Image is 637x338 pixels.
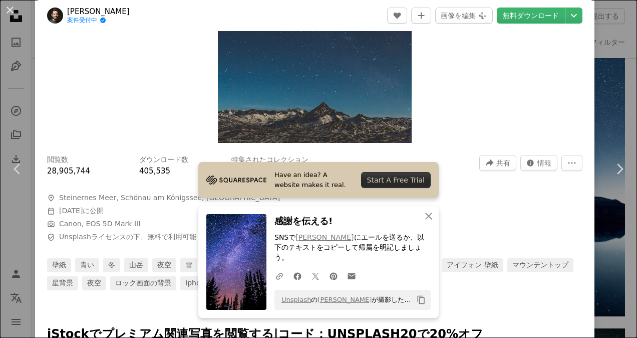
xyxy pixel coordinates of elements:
[497,8,565,24] a: 無料ダウンロード
[47,276,78,290] a: 星背景
[47,166,90,176] span: 28,905,744
[274,170,353,190] span: Have an idea? A website makes it real.
[103,258,120,272] a: 冬
[288,266,306,286] a: Facebookでシェアする
[561,155,582,171] button: その他のアクション
[361,172,431,188] div: Start A Free Trial
[317,296,372,303] a: [PERSON_NAME]
[306,266,325,286] a: Twitterでシェアする
[67,17,130,25] a: 案件受付中
[231,155,308,165] h3: 特集されたコレクション
[343,266,361,286] a: Eメールでシェアする
[602,121,637,217] a: 次へ
[520,155,557,171] button: この画像に関する統計
[47,8,63,24] img: Manuel Willのプロフィールを見る
[139,166,170,176] span: 405,535
[565,8,582,24] button: ダウンロードサイズを選択してください
[180,258,197,272] a: 雪
[110,276,176,290] a: ロック画面の背景
[413,291,430,308] button: クリップボードにコピーする
[276,292,413,308] span: の が撮影した写真
[180,276,235,290] a: iphoneの背景
[537,155,551,171] span: 情報
[411,8,431,24] button: コレクションに追加する
[281,296,311,303] a: Unsplash
[75,258,99,272] a: 青い
[139,155,188,165] h3: ダウンロード数
[67,7,130,17] a: [PERSON_NAME]
[206,173,266,188] img: file-1705255347840-230a6ab5bca9image
[479,155,516,171] button: このビジュアルを共有する
[295,233,354,241] a: [PERSON_NAME]
[47,155,68,165] h3: 閲覧数
[59,232,196,242] span: の下、無料で利用可能
[59,233,126,241] a: Unsplashライセンス
[47,258,71,272] a: 壁紙
[274,214,431,229] h3: 感謝を伝える!
[82,276,106,290] a: 夜空
[442,258,503,272] a: アイフォン 壁紙
[507,258,573,272] a: マウンテントップ
[59,219,140,229] button: Canon, EOS 5D Mark III
[59,207,104,215] span: に公開
[124,258,148,272] a: 山岳
[59,193,280,203] span: Steinernes Meer, Schönau am Königssee, [GEOGRAPHIC_DATA]
[325,266,343,286] a: Pinterestでシェアする
[496,155,510,171] span: 共有
[274,233,431,263] p: SNSで にエールを送るか、以下のテキストをコピーして帰属を明記しましょう。
[435,8,493,24] button: 画像を編集
[387,8,407,24] button: いいね！
[152,258,176,272] a: 夜空
[198,162,439,198] a: Have an idea? A website makes it real.Start A Free Trial
[59,207,83,215] time: 2016年10月31日 0:16:52 GMT+9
